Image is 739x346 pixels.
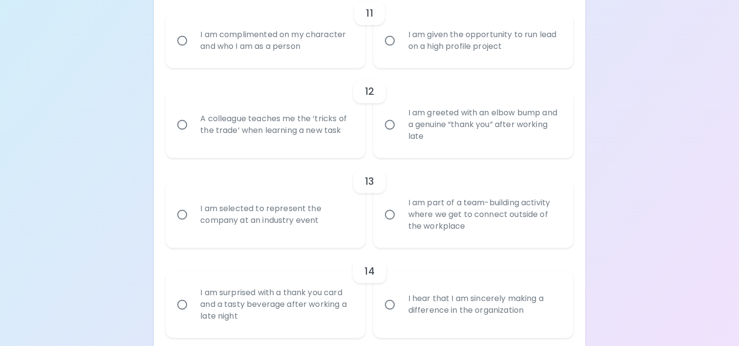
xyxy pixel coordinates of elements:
h6: 12 [365,84,374,99]
div: I am complimented on my character and who I am as a person [192,17,360,64]
div: I am given the opportunity to run lead on a high profile project [400,17,568,64]
div: I am selected to represent the company at an industry event [192,191,360,238]
div: choice-group-check [166,68,573,158]
div: I hear that I am sincerely making a difference in the organization [400,281,568,328]
div: choice-group-check [166,248,573,338]
h6: 11 [366,5,373,21]
div: I am greeted with an elbow bump and a genuine “thank you” after working late [400,95,568,154]
h6: 13 [365,173,374,189]
div: choice-group-check [166,158,573,248]
div: A colleague teaches me the ‘tricks of the trade’ when learning a new task [192,101,360,148]
div: I am part of a team-building activity where we get to connect outside of the workplace [400,185,568,244]
h6: 14 [364,263,374,279]
div: I am surprised with a thank you card and a tasty beverage after working a late night [192,275,360,334]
